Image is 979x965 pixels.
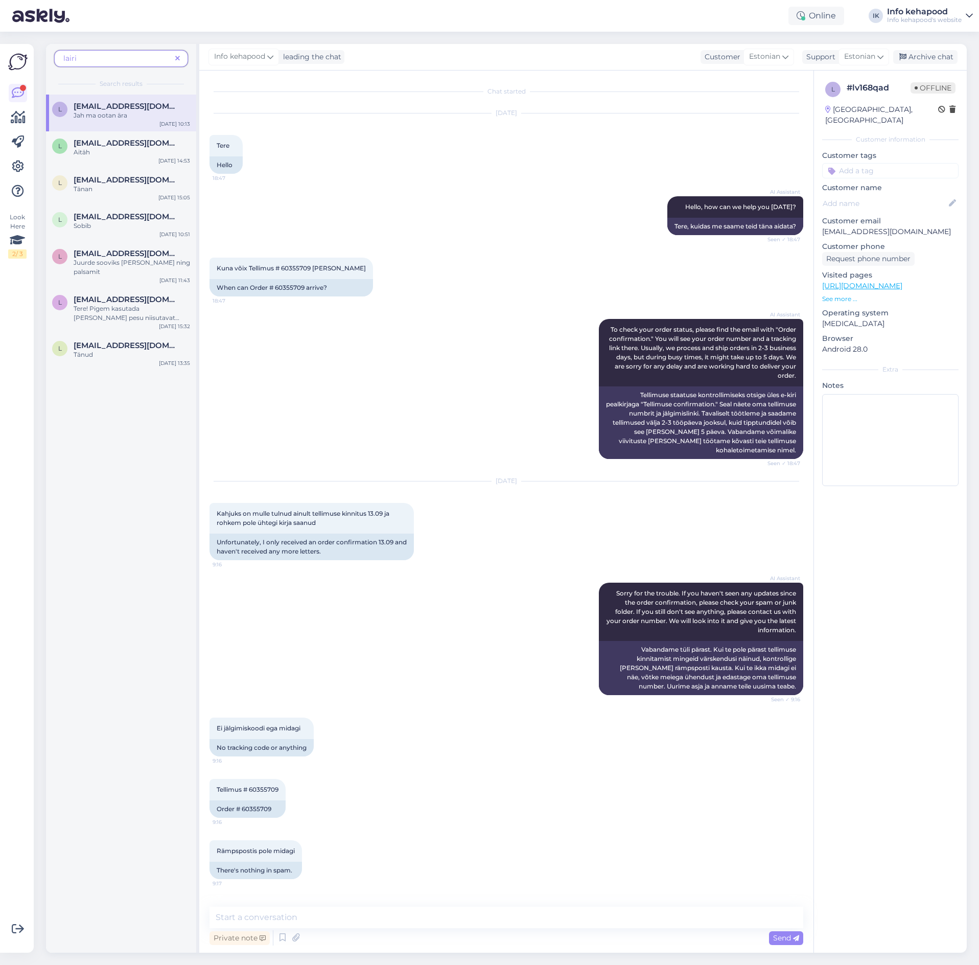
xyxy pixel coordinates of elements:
p: Notes [822,380,959,391]
span: AI Assistant [762,575,800,582]
span: Sorry for the trouble. If you haven't seen any updates since the order confirmation, please check... [607,589,798,634]
span: Info kehapood [214,51,265,62]
span: l [58,216,62,223]
span: l [58,142,62,150]
span: lairikikkas8@gmail.com [74,139,180,148]
p: Customer phone [822,241,959,252]
span: l [58,344,62,352]
span: Ei jälgimiskoodi ega midagi [217,724,300,732]
div: Online [788,7,844,25]
div: Tere! Pigem kasutada [PERSON_NAME] pesu niisutavat maski või palsamit lisaks. [74,304,190,323]
span: 9:16 [213,757,251,765]
div: Info kehapood's website [887,16,962,24]
span: Hello, how can we help you [DATE]? [685,203,796,211]
span: Estonian [749,51,780,62]
span: l [58,252,62,260]
div: [DATE] 13:35 [159,359,190,367]
div: Chat started [209,87,803,96]
span: Kahjuks on mulle tulnud ainult tellimuse kinnitus 13.09 ja rohkem pole ühtegi kirja saanud [217,510,391,526]
span: l [831,85,835,93]
span: l [58,179,62,187]
div: Customer [701,52,740,62]
span: Kuna võix Tellimus # 60355709 [PERSON_NAME] [217,264,366,272]
span: 18:47 [213,297,251,305]
span: l [58,298,62,306]
span: l [58,105,62,113]
div: Tere, kuidas me saame teid täna aidata? [667,218,803,235]
span: lairike@hot.ee [74,341,180,350]
p: Customer tags [822,150,959,161]
p: Browser [822,333,959,344]
div: Request phone number [822,252,915,266]
div: When can Order # 60355709 arrive? [209,279,373,296]
span: 9:16 [213,818,251,826]
span: lairi [63,54,77,63]
div: [DATE] 11:43 [159,277,190,284]
span: Seen ✓ 18:47 [762,459,800,467]
div: [DATE] 15:05 [158,194,190,201]
span: Estonian [844,51,875,62]
div: Unfortunately, I only received an order confirmation 13.09 and haven't received any more letters. [209,534,414,560]
p: Operating system [822,308,959,318]
div: # lv168qad [847,82,911,94]
input: Add a tag [822,163,959,178]
div: Look Here [8,213,27,259]
span: 9:16 [213,561,251,568]
div: leading the chat [279,52,341,62]
span: Search results [100,79,143,88]
div: IK [869,9,883,23]
input: Add name [823,198,947,209]
div: Jah ma ootan ära [74,111,190,120]
div: Tänan [74,185,190,194]
div: Archive chat [893,50,958,64]
span: Seen ✓ 9:16 [762,696,800,703]
div: Hello [209,156,243,174]
span: Rämpspostis pole midagi [217,847,295,855]
p: See more ... [822,294,959,304]
a: Info kehapoodInfo kehapood's website [887,8,973,24]
p: Customer name [822,182,959,193]
div: Vabandame tüli pärast. Kui te pole pärast tellimuse kinnitamist mingeid värskendusi näinud, kontr... [599,641,803,695]
div: [DATE] 10:51 [159,231,190,238]
span: 9:17 [213,880,251,887]
div: Order # 60355709 [209,800,286,818]
div: There's nothing in spam. [209,862,302,879]
a: [URL][DOMAIN_NAME] [822,281,902,290]
span: Offline [911,82,955,94]
p: Visited pages [822,270,959,281]
div: No tracking code or anything [209,739,314,756]
p: Android 28.0 [822,344,959,355]
span: AI Assistant [762,311,800,318]
div: Support [802,52,835,62]
div: [GEOGRAPHIC_DATA], [GEOGRAPHIC_DATA] [825,104,938,126]
div: Tänud [74,350,190,359]
div: Private note [209,931,270,945]
span: Tellimus # 60355709 [217,786,278,793]
div: Sobib [74,221,190,231]
span: Send [773,933,799,943]
span: To check your order status, please find the email with "Order confirmation." You will see your or... [609,326,798,379]
div: Tellimuse staatuse kontrollimiseks otsige üles e-kiri pealkirjaga "Tellimuse confirmation." Seal ... [599,386,803,459]
p: Customer email [822,216,959,226]
span: lairike@hot.ee [74,295,180,304]
div: Customer information [822,135,959,144]
span: Tere [217,142,229,149]
div: [DATE] 10:13 [159,120,190,128]
span: Seen ✓ 18:47 [762,236,800,243]
div: Extra [822,365,959,374]
span: lairikikkas8@gmail.com [74,249,180,258]
div: 2 / 3 [8,249,27,259]
span: AI Assistant [762,188,800,196]
span: lairikikkas8@gmail.com [74,212,180,221]
div: [DATE] 14:53 [158,157,190,165]
div: Info kehapood [887,8,962,16]
p: [EMAIL_ADDRESS][DOMAIN_NAME] [822,226,959,237]
span: lairikikkas8@gmail.com [74,175,180,185]
div: [DATE] [209,476,803,486]
div: [DATE] [209,108,803,118]
div: [DATE] 15:32 [159,323,190,330]
img: Askly Logo [8,52,28,72]
span: lairikikkas8@gmail.com [74,102,180,111]
div: Juurde sooviks [PERSON_NAME] ning palsamit [74,258,190,277]
div: Aitäh [74,148,190,157]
